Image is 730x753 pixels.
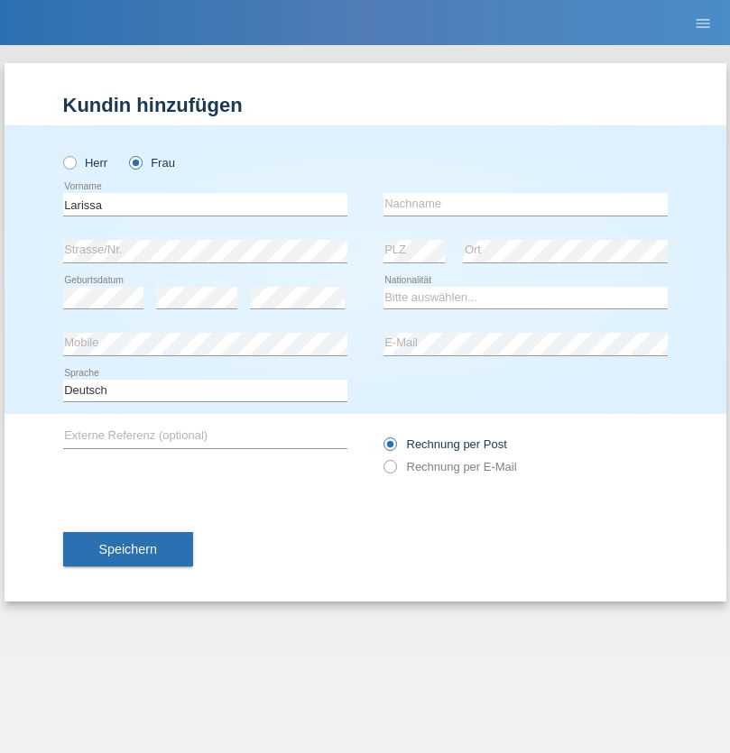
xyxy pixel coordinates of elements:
label: Rechnung per E-Mail [383,460,517,473]
i: menu [694,14,712,32]
input: Herr [63,156,75,168]
label: Frau [129,156,175,170]
input: Rechnung per E-Mail [383,460,395,482]
label: Herr [63,156,108,170]
h1: Kundin hinzufügen [63,94,668,116]
input: Rechnung per Post [383,437,395,460]
span: Speichern [99,542,157,556]
label: Rechnung per Post [383,437,507,451]
button: Speichern [63,532,193,566]
input: Frau [129,156,141,168]
a: menu [685,17,721,28]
